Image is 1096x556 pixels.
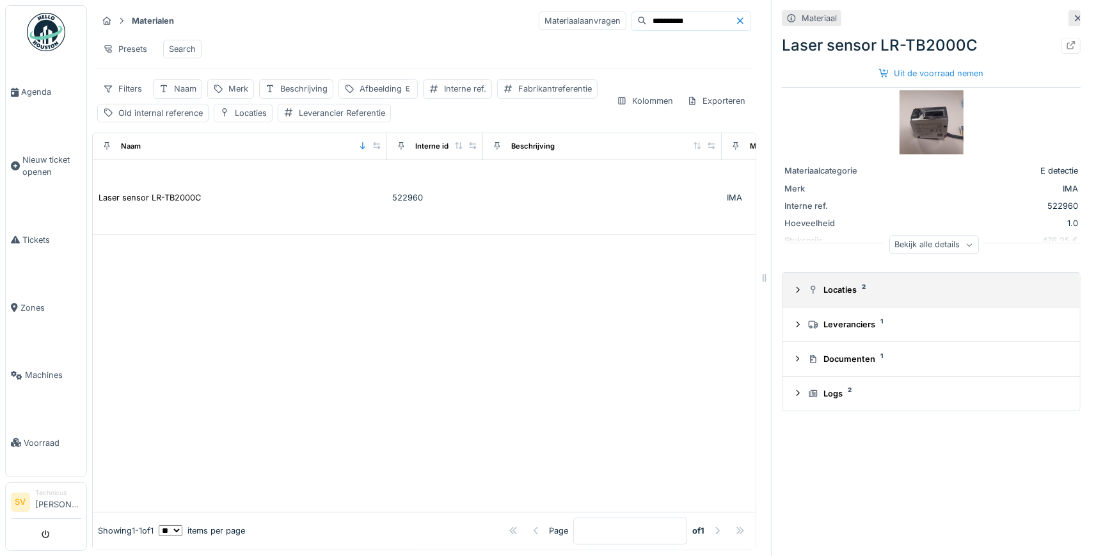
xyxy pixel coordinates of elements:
div: IMA [886,183,1078,195]
li: [PERSON_NAME] [35,488,81,516]
div: Naam [121,141,141,152]
div: Old internal reference [118,107,203,119]
span: Voorraad [24,437,81,449]
li: SV [11,493,30,512]
summary: Leveranciers1 [788,313,1075,336]
div: Documenten [808,353,1065,365]
div: Afbeelding [360,83,412,95]
div: Merk [784,183,880,195]
summary: Logs2 [788,382,1075,405]
div: Locaties [235,107,267,119]
div: Search [169,43,196,55]
div: Page [549,525,568,537]
div: Interne identificator [415,141,484,152]
a: Voorraad [6,409,86,477]
div: Locaties [808,284,1065,296]
div: 522960 [886,200,1078,212]
div: Kolommen [611,92,679,110]
div: E detectie [886,165,1078,177]
div: Naam [174,83,196,95]
div: Leveranciers [808,318,1065,331]
img: Laser sensor LR-TB2000C [900,90,964,154]
strong: of 1 [692,525,704,537]
div: Technicus [35,488,81,498]
a: Nieuw ticket openen [6,126,86,206]
span: Zones [20,302,81,314]
div: Filters [97,79,148,98]
a: Machines [6,341,86,409]
span: Machines [25,369,81,381]
div: Materiaalaanvragen [539,12,626,30]
div: 522960 [392,192,478,204]
div: Hoeveelheid [784,217,880,229]
div: Materiaalcategorie [784,165,880,177]
div: Laser sensor LR-TB2000C [782,34,1081,57]
strong: Materialen [127,15,179,27]
a: Tickets [6,206,86,274]
summary: Locaties2 [788,278,1075,302]
div: Beschrijving [280,83,328,95]
div: Uit de voorraad nemen [874,65,989,82]
div: Materiaal [802,12,837,24]
div: 1.0 [886,217,1078,229]
span: Tickets [22,234,81,246]
a: Agenda [6,58,86,126]
div: Showing 1 - 1 of 1 [98,525,154,537]
summary: Documenten1 [788,347,1075,371]
div: Exporteren [681,92,751,110]
img: Badge_color-CXgf-gQk.svg [27,13,65,51]
span: Agenda [21,86,81,98]
div: items per page [159,525,245,537]
div: IMA [727,192,813,204]
div: Laser sensor LR-TB2000C [99,192,201,204]
div: Merk [228,83,248,95]
a: Zones [6,274,86,341]
div: Merk [750,141,767,152]
div: Interne ref. [444,83,486,95]
span: Nieuw ticket openen [22,154,81,178]
div: Interne ref. [784,200,880,212]
div: Logs [808,388,1065,400]
div: Fabrikantreferentie [518,83,592,95]
div: Presets [97,40,153,58]
div: Beschrijving [511,141,555,152]
div: Bekijk alle details [889,236,979,254]
div: Leverancier Referentie [299,107,385,119]
a: SV Technicus[PERSON_NAME] [11,488,81,519]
